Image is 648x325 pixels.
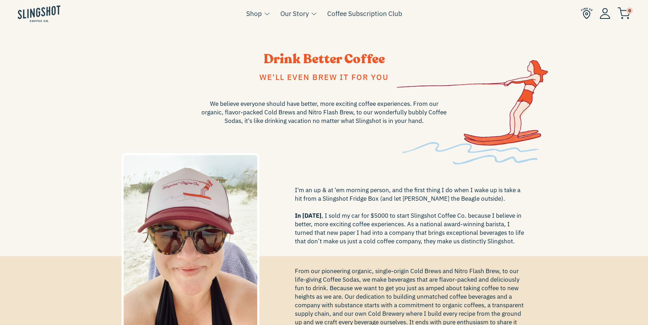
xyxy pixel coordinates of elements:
[626,7,633,14] span: 0
[264,50,385,68] span: Drink Better Coffee
[295,212,322,220] span: In [DATE]
[246,8,262,19] a: Shop
[200,99,448,125] span: We believe everyone should have better, more exciting coffee experiences. From our organic, flavo...
[581,7,593,19] img: Find Us
[617,9,630,18] a: 0
[396,28,548,164] img: skiabout-1636558702133_426x.png
[280,8,309,19] a: Our Story
[259,72,389,82] span: We'll even brew it for you
[295,186,527,245] span: I'm an up & at 'em morning person, and the first thing I do when I wake up is take a hit from a S...
[600,8,610,19] img: Account
[617,7,630,19] img: cart
[327,8,402,19] a: Coffee Subscription Club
